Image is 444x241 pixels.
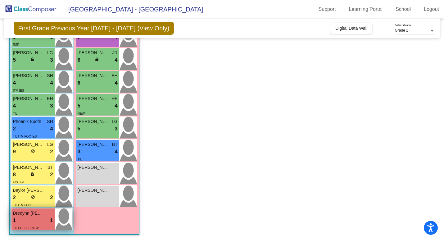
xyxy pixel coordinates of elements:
[50,125,53,133] span: 4
[419,4,444,14] a: Logout
[13,56,16,64] span: 5
[78,95,109,102] span: [PERSON_NAME]
[78,79,80,87] span: 6
[13,141,44,148] span: [PERSON_NAME]
[78,187,109,194] span: [PERSON_NAME]
[47,95,53,102] span: EH
[47,118,53,125] span: SH
[13,148,16,156] span: 9
[62,4,203,14] span: [GEOGRAPHIC_DATA] - [GEOGRAPHIC_DATA]
[13,181,25,184] span: FOC GT
[115,79,117,87] span: 4
[50,79,53,87] span: 4
[391,4,416,14] a: School
[50,171,53,179] span: 2
[13,79,16,87] span: 4
[13,164,44,171] span: [PERSON_NAME]
[13,125,16,133] span: 2
[13,187,44,194] span: Baylor [PERSON_NAME]
[335,26,367,31] span: Digital Data Wall
[330,23,372,34] button: Digital Data Wall
[13,171,16,179] span: 8
[13,204,31,207] span: TIL ITM FOC
[13,72,44,79] span: [PERSON_NAME]
[78,158,82,161] span: TIL
[31,149,35,153] span: do_not_disturb_alt
[14,22,174,35] span: First Grade Previous Year [DATE] - [DATE] (View Only)
[115,148,117,156] span: 4
[13,95,44,102] span: [PERSON_NAME]
[13,89,24,92] span: ITM IES
[48,164,53,171] span: BT
[112,141,118,148] span: BT
[13,112,17,115] span: TIL
[78,102,80,110] span: 5
[112,118,118,125] span: LG
[13,43,20,46] span: RSP
[78,50,109,56] span: [PERSON_NAME]
[13,194,16,202] span: 2
[13,118,44,125] span: Phoenix Booth
[13,217,16,225] span: 1
[50,148,53,156] span: 2
[47,141,53,148] span: LG
[13,102,16,110] span: 4
[344,4,388,14] a: Learning Portal
[47,72,53,79] span: SH
[111,95,117,102] span: HE
[115,102,117,110] span: 4
[115,125,117,133] span: 3
[78,164,109,171] span: [PERSON_NAME]
[78,148,80,156] span: 3
[13,50,44,56] span: [PERSON_NAME]
[115,56,117,64] span: 4
[13,226,39,230] span: TIL FOC IES NEW
[78,125,80,133] span: 5
[47,50,53,56] span: LG
[78,112,85,115] span: NEW
[395,28,408,33] span: Grade 1
[112,50,117,56] span: JR
[78,56,80,64] span: 6
[95,57,99,62] span: lock
[314,4,341,14] a: Support
[78,72,109,79] span: [PERSON_NAME]
[78,118,109,125] span: [PERSON_NAME]
[30,57,34,62] span: lock
[31,195,35,199] span: do_not_disturb_alt
[30,172,34,176] span: lock
[50,56,53,64] span: 3
[50,194,53,202] span: 2
[13,135,37,138] span: TIL ITM FOC IES
[78,141,109,148] span: [PERSON_NAME]
[111,72,117,79] span: EH
[50,217,53,225] span: 1
[50,102,53,110] span: 3
[13,210,44,217] span: Dredynn [PERSON_NAME]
